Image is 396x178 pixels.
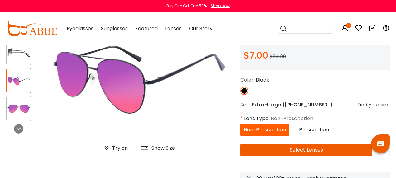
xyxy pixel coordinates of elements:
span: Extra-Large ( ) [252,101,332,108]
span: [PHONE_NUMBER] [285,101,330,108]
img: Dwimme Black Metal SpringHinges , Sunglasses , NosePads Frames from ABBE Glasses [7,47,31,59]
div: Shop now [211,3,230,9]
div: Buy One Get One 50% [166,3,207,9]
span: Non-Prescription [271,115,313,122]
span: $7.00 [243,49,268,62]
span: Eyeglasses [67,25,93,32]
span: Size: [240,101,250,108]
span: Lens Type: [244,115,270,122]
span: Lenses [165,25,182,32]
span: Sunglasses [101,25,128,32]
div: Find your size [357,101,390,109]
div: Show Size [151,144,175,152]
a: Shop now [208,3,230,8]
span: $24.00 [270,53,286,60]
img: Dwimme Black Metal SpringHinges , Sunglasses , NosePads Frames from ABBE Glasses [7,103,31,115]
span: Featured [135,25,158,32]
span: Non-Prescription [244,126,286,133]
img: abbeglasses.com [6,21,57,36]
span: Black [256,76,269,83]
span: Prescription [299,126,329,133]
button: Select Lenses [240,144,372,156]
span: Our Story [189,25,212,32]
img: Dwimme Black Metal SpringHinges , Sunglasses , NosePads Frames from ABBE Glasses [7,75,31,87]
div: Try on [112,144,128,152]
span: Color: [240,76,255,83]
img: chat [377,141,384,146]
